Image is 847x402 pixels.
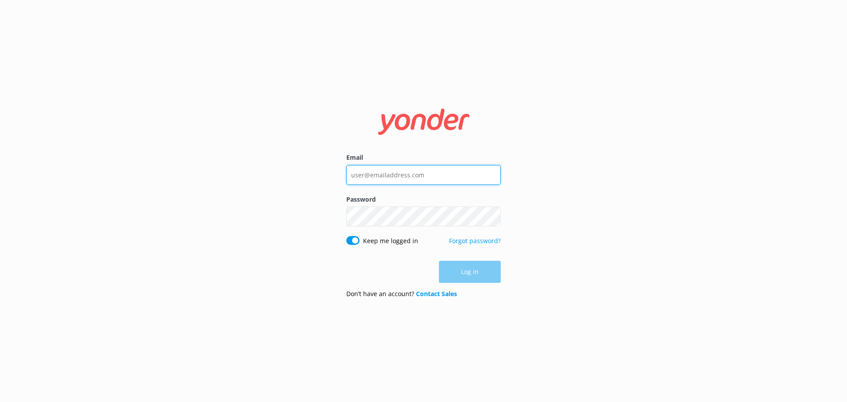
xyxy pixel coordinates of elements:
[346,289,457,299] p: Don’t have an account?
[416,289,457,298] a: Contact Sales
[346,165,501,185] input: user@emailaddress.com
[346,195,501,204] label: Password
[449,237,501,245] a: Forgot password?
[363,236,418,246] label: Keep me logged in
[483,208,501,225] button: Show password
[346,153,501,162] label: Email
